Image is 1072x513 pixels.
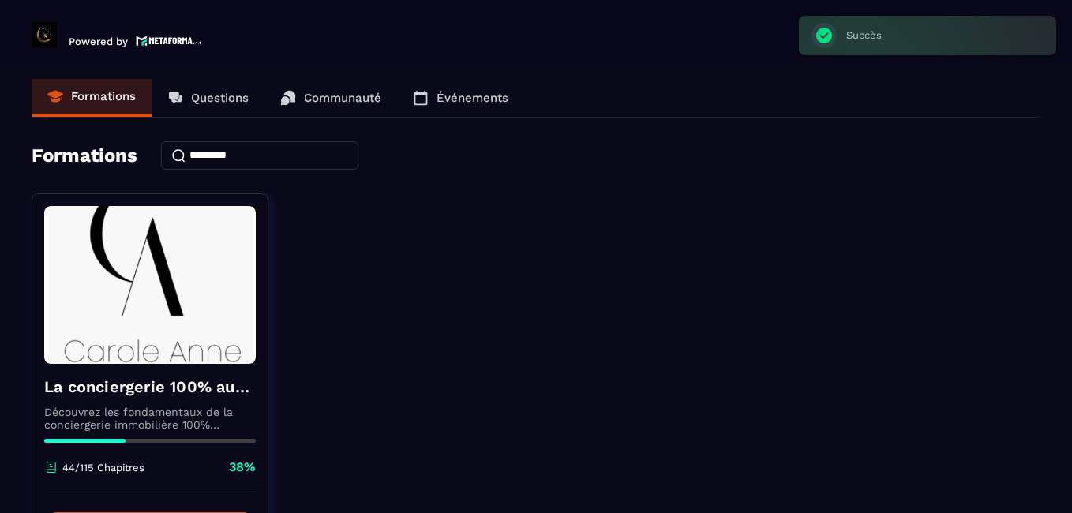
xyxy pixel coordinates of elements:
p: Formations [71,89,136,103]
p: 44/115 Chapitres [62,462,144,474]
p: 38% [229,459,256,476]
img: logo [136,34,202,47]
p: Questions [191,91,249,105]
p: Découvrez les fondamentaux de la conciergerie immobilière 100% automatisée. Cette formation est c... [44,406,256,431]
a: Questions [152,79,264,117]
h4: Formations [32,144,137,167]
p: Communauté [304,91,381,105]
p: Powered by [69,36,128,47]
img: formation-background [44,206,256,364]
h4: La conciergerie 100% automatisée [44,376,256,398]
a: Communauté [264,79,397,117]
a: Formations [32,79,152,117]
a: Événements [397,79,524,117]
p: Événements [437,91,508,105]
img: logo-branding [32,22,57,47]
